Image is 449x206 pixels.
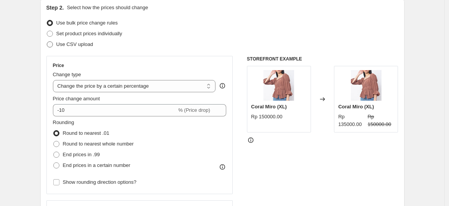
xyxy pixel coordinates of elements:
span: Round to nearest .01 [63,130,109,136]
span: Set product prices individually [56,31,122,36]
img: CoralMiro_060622_01_zoom_80x.jpg [351,70,382,101]
span: Use bulk price change rules [56,20,118,26]
span: % (Price drop) [178,107,210,113]
img: CoralMiro_060622_01_zoom_80x.jpg [263,70,294,101]
span: Coral Miro (XL) [338,104,374,110]
span: End prices in a certain number [63,162,130,168]
span: End prices in .99 [63,152,100,157]
h6: STOREFRONT EXAMPLE [247,56,398,62]
div: Rp 150000.00 [251,113,283,121]
input: -15 [53,104,177,116]
span: Round to nearest whole number [63,141,134,147]
div: Rp 135000.00 [338,113,365,128]
h3: Price [53,62,64,69]
span: Price change amount [53,96,100,101]
span: Change type [53,72,81,77]
h2: Step 2. [46,4,64,11]
span: Coral Miro (XL) [251,104,287,110]
span: Rounding [53,119,74,125]
strike: Rp 150000.00 [368,113,394,128]
div: help [219,82,226,90]
span: Use CSV upload [56,41,93,47]
span: Show rounding direction options? [63,179,137,185]
p: Select how the prices should change [67,4,148,11]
